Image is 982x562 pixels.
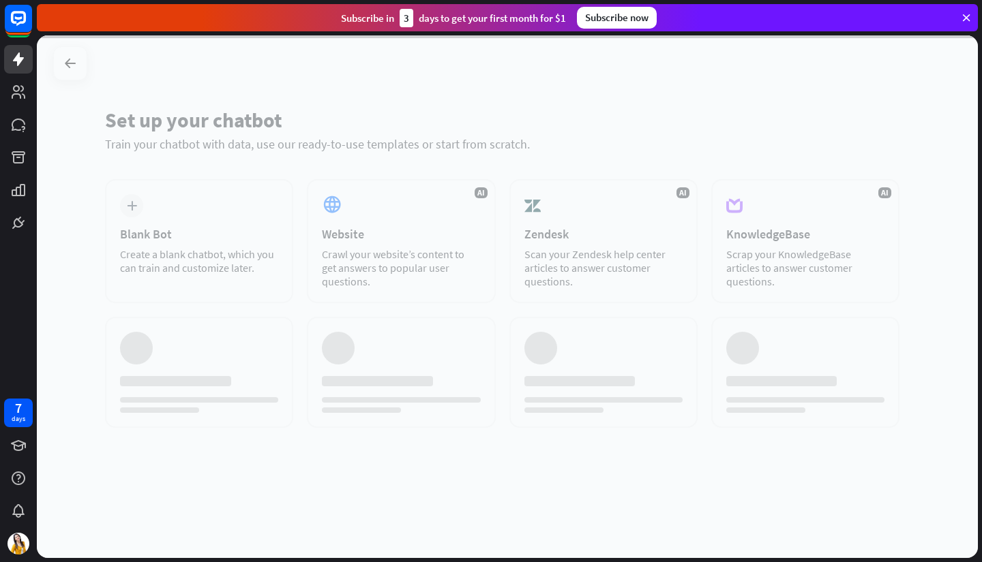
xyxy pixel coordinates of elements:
[577,7,657,29] div: Subscribe now
[341,9,566,27] div: Subscribe in days to get your first month for $1
[4,399,33,427] a: 7 days
[12,414,25,424] div: days
[400,9,413,27] div: 3
[15,402,22,414] div: 7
